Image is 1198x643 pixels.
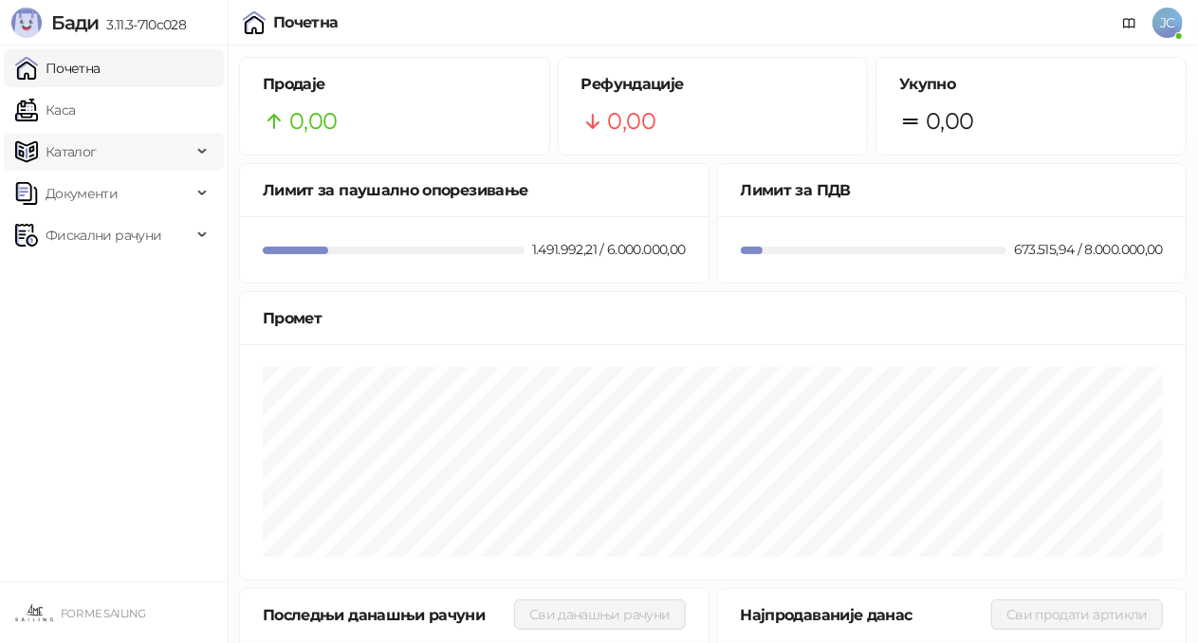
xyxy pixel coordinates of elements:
[263,603,514,627] div: Последњи данашњи рачуни
[1152,8,1183,38] span: JC
[15,49,101,87] a: Почетна
[514,599,685,630] button: Сви данашњи рачуни
[51,11,99,34] span: Бади
[528,239,690,260] div: 1.491.992,21 / 6.000.000,00
[581,73,845,96] h5: Рефундације
[991,599,1163,630] button: Сви продати артикли
[263,178,686,202] div: Лимит за паушално опорезивање
[15,91,75,129] a: Каса
[46,175,118,212] span: Документи
[273,15,339,30] div: Почетна
[608,103,655,139] span: 0,00
[1115,8,1145,38] a: Документација
[46,133,97,171] span: Каталог
[15,594,53,632] img: 64x64-companyLogo-9ee8a3d5-cff1-491e-b183-4ae94898845c.jpeg
[99,16,186,33] span: 3.11.3-710c028
[46,216,161,254] span: Фискални рачуни
[289,103,337,139] span: 0,00
[741,603,992,627] div: Најпродаваније данас
[741,178,1164,202] div: Лимит за ПДВ
[899,73,1163,96] h5: Укупно
[1010,239,1167,260] div: 673.515,94 / 8.000.000,00
[926,103,973,139] span: 0,00
[61,607,145,620] small: FOR ME SAILING
[263,306,1163,330] div: Промет
[263,73,526,96] h5: Продаје
[11,8,42,38] img: Logo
